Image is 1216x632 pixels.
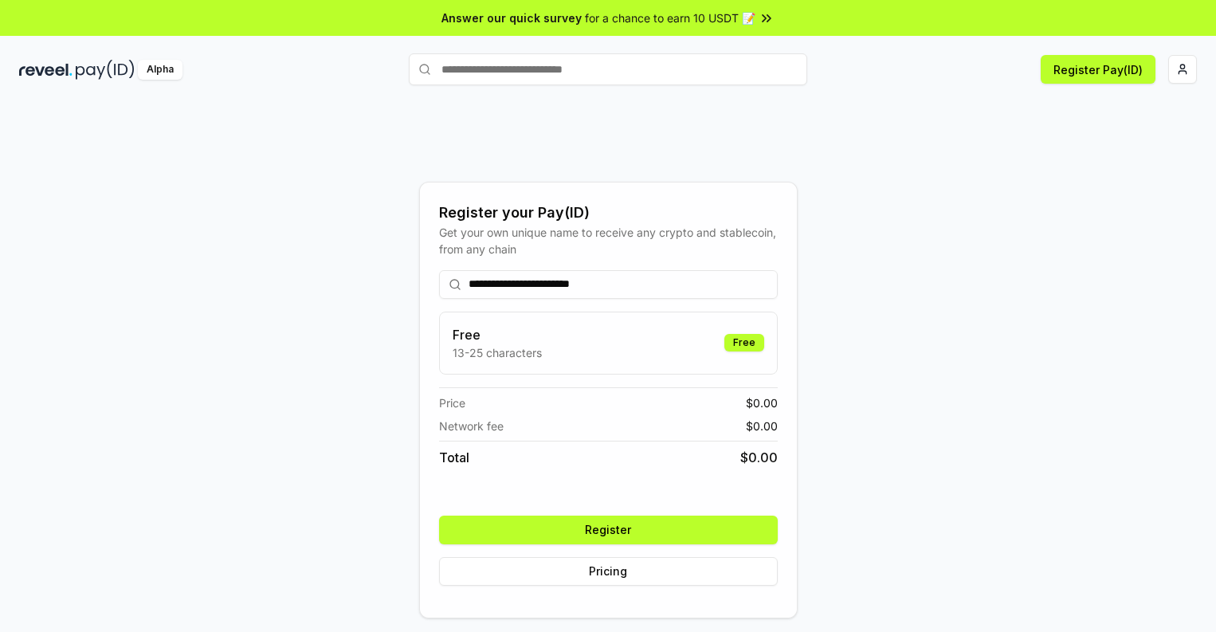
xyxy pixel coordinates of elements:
[439,418,504,434] span: Network fee
[1041,55,1155,84] button: Register Pay(ID)
[453,325,542,344] h3: Free
[585,10,755,26] span: for a chance to earn 10 USDT 📝
[439,395,465,411] span: Price
[76,60,135,80] img: pay_id
[19,60,73,80] img: reveel_dark
[439,448,469,467] span: Total
[439,224,778,257] div: Get your own unique name to receive any crypto and stablecoin, from any chain
[453,344,542,361] p: 13-25 characters
[138,60,182,80] div: Alpha
[746,418,778,434] span: $ 0.00
[439,202,778,224] div: Register your Pay(ID)
[740,448,778,467] span: $ 0.00
[441,10,582,26] span: Answer our quick survey
[724,334,764,351] div: Free
[746,395,778,411] span: $ 0.00
[439,557,778,586] button: Pricing
[439,516,778,544] button: Register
